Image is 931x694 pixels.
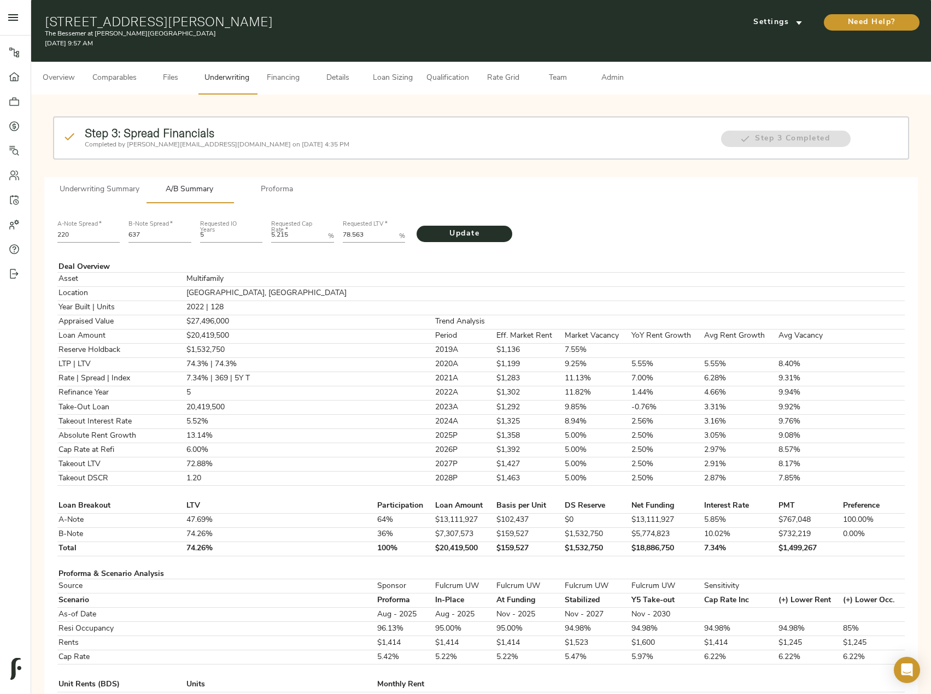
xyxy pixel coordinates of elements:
[343,221,387,227] label: Requested LTV
[434,472,495,486] td: 2028P
[57,263,185,273] td: Deal Overview
[185,315,376,329] td: $27,496,000
[564,415,630,429] td: 8.94%
[185,357,376,372] td: 74.3% | 74.3%
[185,527,376,542] td: 74.26%
[564,457,630,472] td: 5.00%
[240,183,314,197] span: Proforma
[630,329,702,343] td: YoY Rent Growth
[57,401,185,415] td: Take-Out Loan
[185,499,376,514] td: LTV
[376,678,434,692] td: Monthly Rent
[376,542,434,556] td: 100%
[592,72,633,85] span: Admin
[564,608,630,622] td: Nov - 2027
[703,443,777,457] td: 2.97%
[495,415,564,429] td: $1,325
[57,329,185,343] td: Loan Amount
[150,72,191,85] span: Files
[703,472,777,486] td: 2.87%
[376,636,434,650] td: $1,414
[434,386,495,400] td: 2022A
[564,650,630,664] td: 5.47%
[57,678,185,692] td: Unit Rents (BDS)
[777,636,841,650] td: $1,245
[703,372,777,386] td: 6.28%
[57,499,185,514] td: Loan Breakout
[434,622,495,636] td: 95.00%
[434,608,495,622] td: Aug - 2025
[57,372,185,386] td: Rate | Spread | Index
[57,569,185,579] td: Proforma & Scenario Analysis
[434,329,495,343] td: Period
[57,513,185,527] td: A-Note
[426,72,469,85] span: Qualification
[841,513,905,527] td: 100.00%
[434,527,495,542] td: $7,307,573
[564,472,630,486] td: 5.00%
[703,401,777,415] td: 3.31%
[564,542,630,556] td: $1,532,750
[777,457,841,472] td: 8.17%
[376,527,434,542] td: 36%
[482,72,524,85] span: Rate Grid
[630,401,702,415] td: -0.76%
[777,386,841,400] td: 9.94%
[434,443,495,457] td: 2026P
[630,542,702,556] td: $18,886,750
[564,329,630,343] td: Market Vacancy
[495,513,564,527] td: $102,437
[564,579,630,593] td: Fulcrum UW
[372,72,413,85] span: Loan Sizing
[777,329,841,343] td: Avg Vacancy
[185,429,376,443] td: 13.14%
[630,499,702,514] td: Net Funding
[57,301,185,315] td: Year Built | Units
[630,636,702,650] td: $1,600
[60,183,139,197] span: Underwriting Summary
[10,658,21,680] img: logo
[38,72,79,85] span: Overview
[737,14,819,31] button: Settings
[703,357,777,372] td: 5.55%
[271,221,318,233] label: Requested Cap Rate
[630,608,702,622] td: Nov - 2030
[841,636,905,650] td: $1,245
[57,443,185,457] td: Cap Rate at Refi
[495,527,564,542] td: $159,527
[185,343,376,357] td: $1,532,750
[57,415,185,429] td: Takeout Interest Rate
[185,542,376,556] td: 74.26%
[185,457,376,472] td: 72.88%
[841,527,905,542] td: 0.00%
[777,472,841,486] td: 7.85%
[57,608,185,622] td: As-of Date
[204,72,249,85] span: Underwriting
[45,39,626,49] p: [DATE] 9:57 AM
[185,372,376,386] td: 7.34% | 369 | 5Y T
[777,357,841,372] td: 8.40%
[57,221,101,227] label: A-Note Spread
[185,513,376,527] td: 47.69%
[495,579,564,593] td: Fulcrum UW
[495,357,564,372] td: $1,199
[153,183,227,197] span: A/B Summary
[376,650,434,664] td: 5.42%
[777,401,841,415] td: 9.92%
[630,593,702,608] td: Y5 Take-out
[564,499,630,514] td: DS Reserve
[262,72,304,85] span: Financing
[200,221,247,233] label: Requested IO Years
[57,357,185,372] td: LTP | LTV
[185,472,376,486] td: 1.20
[777,443,841,457] td: 8.57%
[777,542,841,556] td: $1,499,267
[630,457,702,472] td: 2.50%
[57,386,185,400] td: Refinance Year
[434,415,495,429] td: 2024A
[630,357,702,372] td: 5.55%
[495,443,564,457] td: $1,392
[57,636,185,650] td: Rents
[777,622,841,636] td: 94.98%
[495,457,564,472] td: $1,427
